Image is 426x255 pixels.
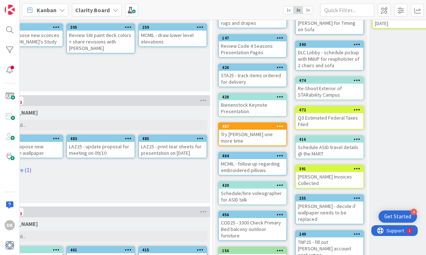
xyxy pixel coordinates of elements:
div: 147 [219,35,286,41]
div: 420 [219,182,286,189]
span: Kanban [37,6,56,14]
div: 456 [219,212,286,218]
div: 426STA25 - track items ordered for delivery [219,64,286,87]
div: 461 [70,247,135,252]
div: LAZ25 - update proposal for meeting on 09/10 [67,142,135,158]
div: STA25 - track items ordered for delivery [219,71,286,87]
a: 426STA25 - track items ordered for delivery [218,64,287,87]
div: 1 [37,3,39,9]
a: 464MCMIL - follow up regarding embroidered pillows [218,152,287,176]
div: 464 [222,153,286,158]
div: 464 [219,153,286,159]
div: 147 [222,36,286,41]
div: 456COD25 - 3300 Check Primary Bed balcony outdoor furniture [219,212,286,240]
div: Schedule/hire videographer for ASID talk [219,189,286,204]
div: 456 [222,212,286,217]
div: 472 [296,107,363,113]
div: 474 [296,77,363,84]
img: avatar [5,240,15,250]
div: Get Started [384,213,411,220]
img: Visit kanbanzone.com [5,5,15,15]
div: 428 [222,94,286,99]
a: 474Re-Shoot Exterior of STARability Campus [295,76,364,100]
input: Quick Filter... [320,4,374,17]
div: DLC Lobby Reach out to [PERSON_NAME] for Timing on Sofa [296,12,363,34]
div: 147Review Code 4 Seasons Presentation Pages [219,35,286,57]
div: 305 [70,25,135,30]
div: 156 [219,247,286,254]
div: 391 [296,166,363,172]
div: 472Q3 Estimated Federal Taxes Filed [296,107,363,129]
div: 485 [139,135,207,142]
div: 420Schedule/hire videographer for ASID talk [219,182,286,204]
div: 391 [299,166,363,171]
div: 390 [299,42,363,47]
a: 259MCMIL - draw lower level elevations [138,23,207,47]
div: DK [5,220,15,230]
a: 428Bienenstock Keynote Presentation [218,93,287,117]
div: 255 [299,196,363,201]
div: 472 [299,107,363,112]
div: 483 [67,135,135,142]
div: 249 [299,232,363,237]
div: 474 [299,78,363,83]
div: 457Try [PERSON_NAME] one more time [219,123,286,145]
div: 461 [67,247,135,253]
a: 147Review Code 4 Seasons Presentation Pages [218,34,287,58]
div: 255[PERSON_NAME] - decide if wallpaper needs to be replaced [296,195,363,224]
div: MCMIL - follow up regarding embroidered pillows [219,159,286,175]
div: 426 [219,64,286,71]
div: 259 [139,24,207,31]
span: Support [15,1,33,10]
a: 305Review SW paint deck colors + share revisions with [PERSON_NAME] [66,23,135,54]
div: 416Schedule ASID travel details @ the MART [296,136,363,158]
div: [PERSON_NAME] - decide if wallpaper needs to be replaced [296,201,363,224]
a: 456COD25 - 3300 Check Primary Bed balcony outdoor furniture [218,211,287,241]
div: DLC Lobby - schedule pickup with NNUP for reupholster of 2 chairs and sofa [296,48,363,70]
div: 485 [142,136,207,141]
div: LAZ25 - print tear sheets for presentation on [DATE] [139,142,207,158]
span: 3x [303,6,313,14]
div: 464MCMIL - follow up regarding embroidered pillows [219,153,286,175]
div: 483 [70,136,135,141]
div: Open Get Started checklist, remaining modules: 4 [379,210,417,223]
div: 156 [222,248,286,253]
div: 415 [142,247,207,252]
div: 485LAZ25 - print tear sheets for presentation on [DATE] [139,135,207,158]
div: 415 [139,247,207,253]
div: Q3 Estimated Federal Taxes Filed [296,113,363,129]
div: 305 [67,24,135,31]
div: COD25 - 3300 Check Primary Bed balcony outdoor furniture [219,218,286,240]
div: Bienenstock Keynote Presentation [219,100,286,116]
div: 428 [219,94,286,100]
div: 428Bienenstock Keynote Presentation [219,94,286,116]
div: 483LAZ25 - update proposal for meeting on 09/10 [67,135,135,158]
div: 416 [296,136,363,143]
div: 391[PERSON_NAME] Invoices Collected [296,166,363,188]
div: 259 [142,25,207,30]
div: Try [PERSON_NAME] one more time [219,130,286,145]
a: 420Schedule/hire videographer for ASID talk [218,181,287,205]
a: 472Q3 Estimated Federal Taxes Filed [295,106,364,130]
div: 4 [411,209,417,215]
div: 259MCMIL - draw lower level elevations [139,24,207,46]
div: 416 [299,137,363,142]
span: 2x [293,6,303,14]
div: 457 [222,124,286,129]
div: 474Re-Shoot Exterior of STARability Campus [296,77,363,99]
a: 483LAZ25 - update proposal for meeting on 09/10 [66,135,135,158]
span: 1x [284,6,293,14]
div: Re-Shoot Exterior of STARability Campus [296,84,363,99]
div: 457 [219,123,286,130]
div: Schedule ASID travel details @ the MART [296,143,363,158]
div: 390DLC Lobby - schedule pickup with NNUP for reupholster of 2 chairs and sofa [296,41,363,70]
a: 255[PERSON_NAME] - decide if wallpaper needs to be replaced [295,194,364,224]
a: 390DLC Lobby - schedule pickup with NNUP for reupholster of 2 chairs and sofa [295,41,364,71]
div: 420 [222,183,286,188]
a: 391[PERSON_NAME] Invoices Collected [295,165,364,189]
div: 305Review SW paint deck colors + share revisions with [PERSON_NAME] [67,24,135,53]
div: [PERSON_NAME] Invoices Collected [296,172,363,188]
a: 485LAZ25 - print tear sheets for presentation on [DATE] [138,135,207,158]
div: 390 [296,41,363,48]
div: 249 [296,231,363,237]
